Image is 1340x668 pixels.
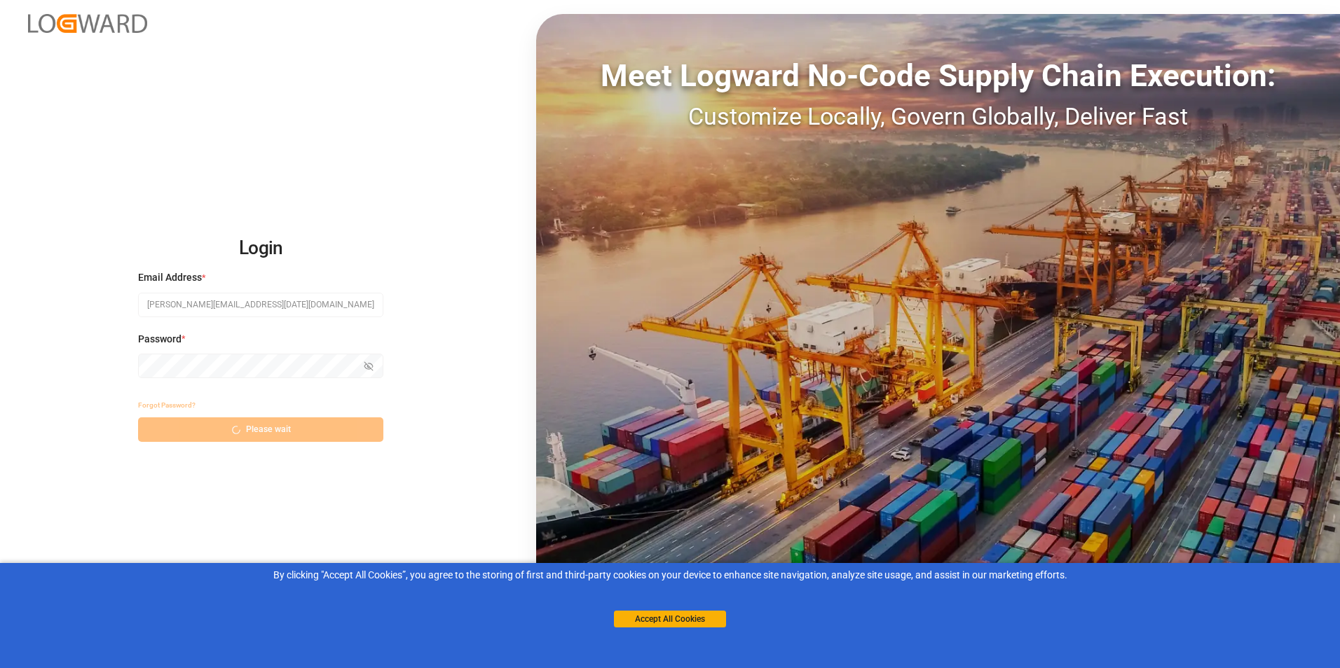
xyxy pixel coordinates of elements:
[138,270,202,285] span: Email Address
[138,226,383,271] h2: Login
[10,568,1330,583] div: By clicking "Accept All Cookies”, you agree to the storing of first and third-party cookies on yo...
[138,293,383,317] input: Enter your email
[614,611,726,627] button: Accept All Cookies
[536,53,1340,99] div: Meet Logward No-Code Supply Chain Execution:
[28,14,147,33] img: Logward_new_orange.png
[138,332,182,347] span: Password
[536,99,1340,134] div: Customize Locally, Govern Globally, Deliver Fast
